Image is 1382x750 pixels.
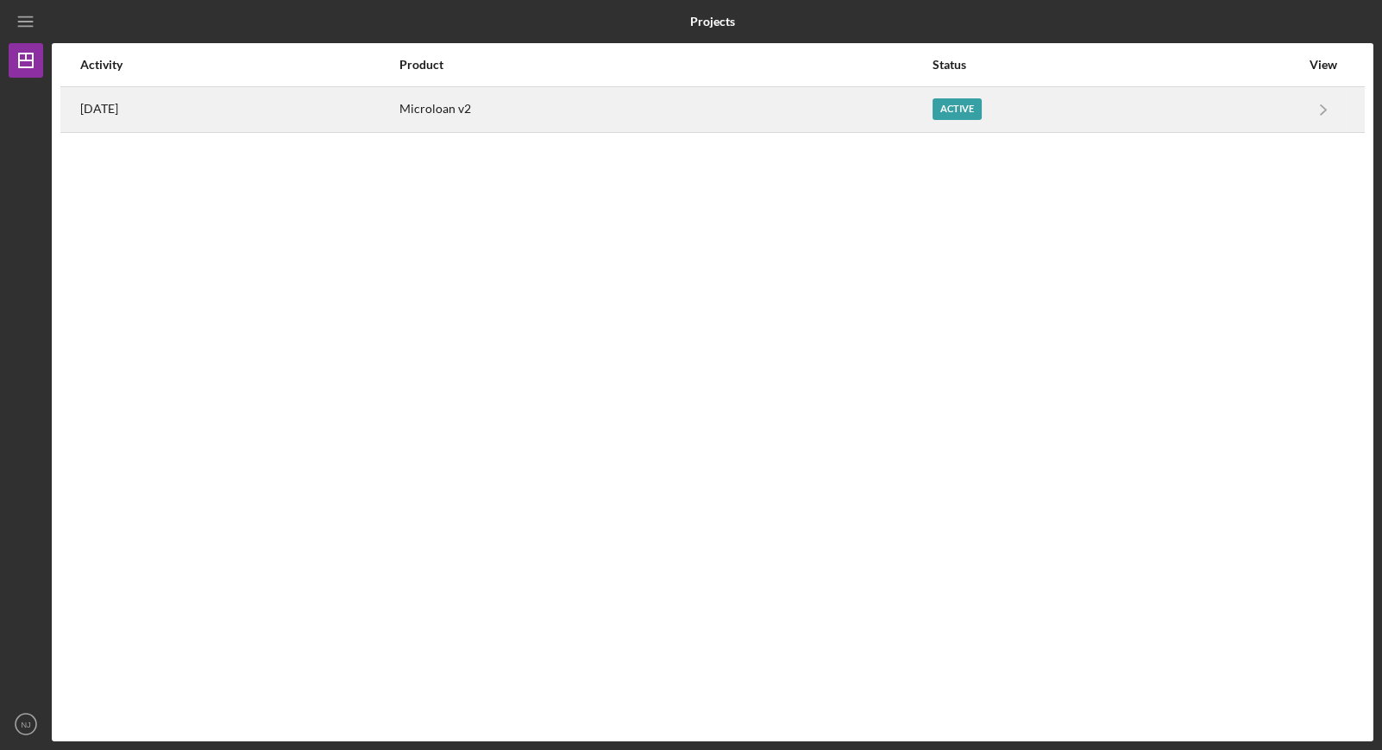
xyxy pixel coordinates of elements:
b: Projects [690,15,735,28]
div: Status [933,58,1300,72]
button: NJ [9,707,43,741]
time: 2025-09-29 19:11 [80,102,118,116]
div: Active [933,98,982,120]
div: Microloan v2 [399,88,930,131]
text: NJ [21,720,31,729]
div: View [1302,58,1345,72]
div: Activity [80,58,398,72]
div: Product [399,58,930,72]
